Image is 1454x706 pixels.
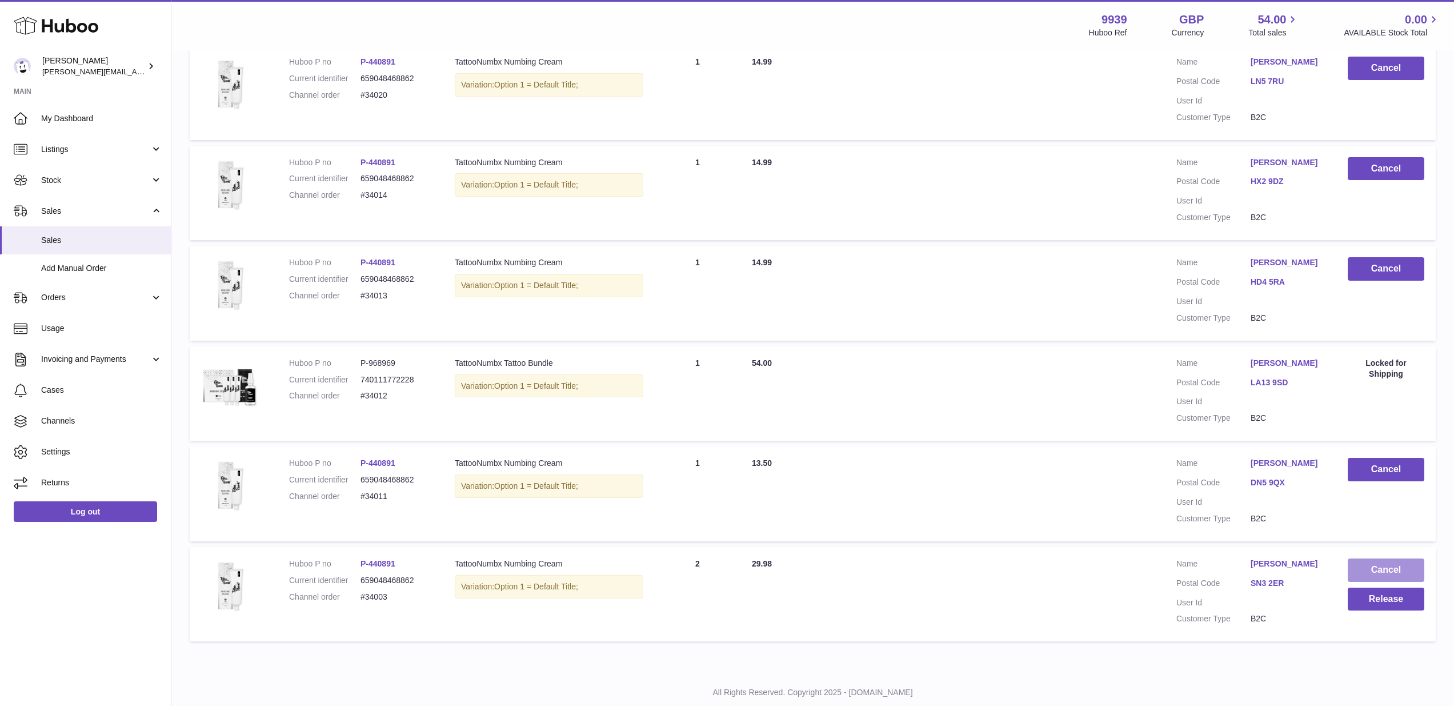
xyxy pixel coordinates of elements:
[41,385,162,396] span: Cases
[1251,578,1325,589] a: SN3 2ER
[41,416,162,426] span: Channels
[201,57,258,114] img: 99391730978820.jpg
[289,90,361,101] dt: Channel order
[1176,76,1251,90] dt: Postal Code
[289,390,361,401] dt: Channel order
[455,73,643,97] div: Variation:
[289,57,361,67] dt: Huboo P no
[41,477,162,488] span: Returns
[1176,458,1251,472] dt: Name
[494,381,578,390] span: Option 1 = Default Title;
[1248,12,1299,38] a: 54.00 Total sales
[1251,212,1325,223] dd: B2C
[455,575,643,599] div: Variation:
[1251,157,1325,168] a: [PERSON_NAME]
[494,180,578,189] span: Option 1 = Default Title;
[289,290,361,301] dt: Channel order
[1344,27,1440,38] span: AVAILABLE Stock Total
[494,80,578,89] span: Option 1 = Default Title;
[752,458,772,468] span: 13.50
[41,113,162,124] span: My Dashboard
[1251,76,1325,87] a: LN5 7RU
[41,354,150,365] span: Invoicing and Payments
[455,173,643,197] div: Variation:
[1176,313,1251,324] dt: Customer Type
[289,575,361,586] dt: Current identifier
[1251,112,1325,123] dd: B2C
[455,374,643,398] div: Variation:
[1172,27,1204,38] div: Currency
[1251,458,1325,469] a: [PERSON_NAME]
[289,374,361,385] dt: Current identifier
[455,474,643,498] div: Variation:
[752,57,772,66] span: 14.99
[494,481,578,490] span: Option 1 = Default Title;
[14,58,31,75] img: tommyhardy@hotmail.com
[494,582,578,591] span: Option 1 = Default Title;
[1348,458,1424,481] button: Cancel
[361,458,395,468] a: P-440891
[41,446,162,457] span: Settings
[1176,377,1251,391] dt: Postal Code
[455,274,643,297] div: Variation:
[1348,358,1424,380] div: Locked for Shipping
[361,190,432,201] dd: #34014
[455,157,643,168] div: TattooNumbx Numbing Cream
[289,358,361,369] dt: Huboo P no
[655,246,740,341] td: 1
[361,173,432,184] dd: 659048468862
[494,281,578,290] span: Option 1 = Default Title;
[655,45,740,140] td: 1
[42,55,145,77] div: [PERSON_NAME]
[1176,257,1251,271] dt: Name
[289,474,361,485] dt: Current identifier
[1176,597,1251,608] dt: User Id
[1405,12,1427,27] span: 0.00
[361,592,432,603] dd: #34003
[1176,176,1251,190] dt: Postal Code
[289,274,361,285] dt: Current identifier
[361,258,395,267] a: P-440891
[361,559,395,568] a: P-440891
[201,559,258,616] img: 99391730978820.jpg
[1257,12,1286,27] span: 54.00
[1348,157,1424,181] button: Cancel
[1176,157,1251,171] dt: Name
[1251,57,1325,67] a: [PERSON_NAME]
[1348,257,1424,281] button: Cancel
[1251,377,1325,388] a: LA13 9SD
[1251,257,1325,268] a: [PERSON_NAME]
[41,235,162,246] span: Sales
[1176,513,1251,524] dt: Customer Type
[289,559,361,569] dt: Huboo P no
[655,346,740,441] td: 1
[1176,578,1251,592] dt: Postal Code
[1176,296,1251,307] dt: User Id
[361,358,432,369] dd: P-968969
[361,491,432,502] dd: #34011
[289,257,361,268] dt: Huboo P no
[455,257,643,268] div: TattooNumbx Numbing Cream
[41,144,150,155] span: Listings
[289,73,361,84] dt: Current identifier
[361,158,395,167] a: P-440891
[1179,12,1204,27] strong: GBP
[361,290,432,301] dd: #34013
[289,173,361,184] dt: Current identifier
[1176,196,1251,206] dt: User Id
[455,57,643,67] div: TattooNumbx Numbing Cream
[1176,477,1251,491] dt: Postal Code
[1348,559,1424,582] button: Cancel
[752,358,772,368] span: 54.00
[41,292,150,303] span: Orders
[1089,27,1127,38] div: Huboo Ref
[1101,12,1127,27] strong: 9939
[655,446,740,541] td: 1
[752,559,772,568] span: 29.98
[41,206,150,217] span: Sales
[361,374,432,385] dd: 740111772228
[1251,358,1325,369] a: [PERSON_NAME]
[1176,559,1251,572] dt: Name
[289,458,361,469] dt: Huboo P no
[1176,497,1251,508] dt: User Id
